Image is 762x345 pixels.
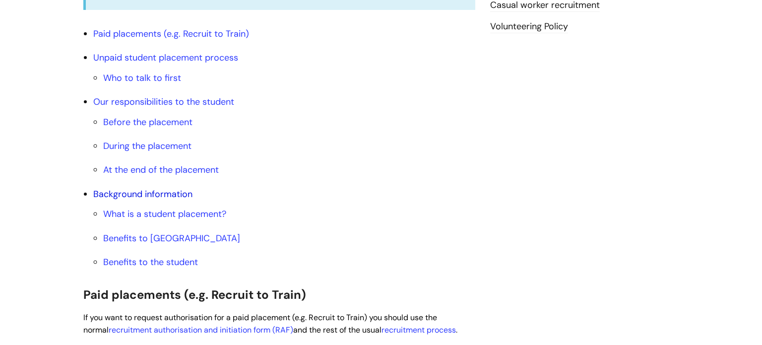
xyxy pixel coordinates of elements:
a: Background information [93,188,192,200]
a: Before the placement [103,116,192,128]
span: If you want to request authorisation for a paid placement (e.g. Recruit to Train) you should use ... [83,312,457,335]
a: Volunteering Policy [490,20,568,33]
a: During the placement [103,140,191,152]
a: recruitment authorisation and initiation form (RAF) [109,325,293,335]
a: What is a student placement? [103,208,226,220]
span: Paid placements (e.g. Recruit to Train) [83,287,306,302]
a: recruitment process [381,325,456,335]
a: Benefits to the student [103,256,198,268]
a: Our responsibilities to the student [93,96,234,108]
a: Who to talk to first [103,72,181,84]
a: At the end of the placement [103,164,219,176]
a: Benefits to [GEOGRAPHIC_DATA] [103,232,240,244]
a: Unpaid student placement process [93,52,238,64]
a: Paid placements (e.g. Recruit to Train) [93,28,249,40]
